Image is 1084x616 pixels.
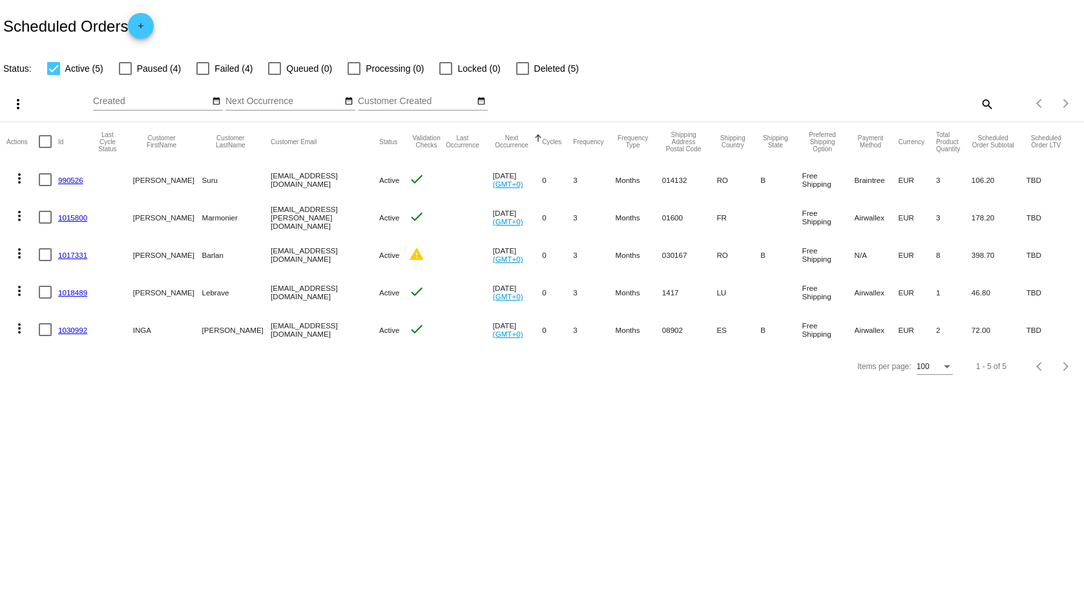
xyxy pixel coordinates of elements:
mat-cell: B [760,161,802,198]
mat-icon: check [409,209,424,224]
mat-header-cell: Validation Checks [409,122,444,161]
h2: Scheduled Orders [3,13,154,39]
input: Created [93,96,209,107]
mat-cell: RO [716,161,760,198]
mat-cell: [PERSON_NAME] [202,311,271,348]
input: Customer Created [358,96,474,107]
mat-cell: [DATE] [493,311,542,348]
span: Deleted (5) [534,61,579,76]
span: 100 [917,362,930,371]
button: Change sorting for Frequency [573,138,603,145]
mat-cell: [PERSON_NAME] [133,161,202,198]
mat-cell: 3 [936,161,972,198]
button: Change sorting for PaymentMethod.Type [855,134,887,149]
mat-cell: 3 [573,236,615,273]
mat-cell: 46.80 [972,273,1027,311]
mat-icon: more_vert [12,171,27,186]
mat-cell: Months [616,311,662,348]
mat-icon: more_vert [12,208,27,224]
mat-cell: Barlan [202,236,271,273]
mat-cell: [EMAIL_ADDRESS][DOMAIN_NAME] [271,236,379,273]
span: Paused (4) [137,61,181,76]
button: Change sorting for NextOccurrenceUtc [493,134,530,149]
mat-cell: TBD [1027,273,1078,311]
mat-cell: 014132 [662,161,717,198]
button: Change sorting for CustomerEmail [271,138,317,145]
button: Change sorting for ShippingCountry [716,134,749,149]
a: 1018489 [58,288,87,297]
mat-cell: TBD [1027,161,1078,198]
mat-icon: date_range [477,96,486,107]
mat-cell: Months [616,161,662,198]
mat-cell: [PERSON_NAME] [133,236,202,273]
span: Failed (4) [214,61,253,76]
mat-cell: EUR [898,311,936,348]
button: Next page [1053,90,1079,116]
mat-cell: 3 [573,311,615,348]
mat-icon: warning [409,246,424,262]
mat-cell: Months [616,236,662,273]
mat-icon: more_vert [12,283,27,299]
button: Change sorting for Status [379,138,397,145]
mat-cell: 0 [542,311,573,348]
button: Previous page [1027,90,1053,116]
mat-cell: RO [716,236,760,273]
a: (GMT+0) [493,292,523,301]
mat-cell: 0 [542,161,573,198]
button: Previous page [1027,354,1053,379]
mat-cell: Free Shipping [802,273,855,311]
input: Next Occurrence [225,96,342,107]
mat-cell: 0 [542,198,573,236]
button: Change sorting for LastProcessingCycleId [94,131,121,153]
mat-cell: Free Shipping [802,198,855,236]
mat-cell: EUR [898,236,936,273]
button: Change sorting for ShippingPostcode [662,131,705,153]
mat-cell: [PERSON_NAME] [133,273,202,311]
mat-cell: Free Shipping [802,236,855,273]
a: (GMT+0) [493,255,523,263]
a: (GMT+0) [493,330,523,338]
a: 990526 [58,176,83,184]
mat-cell: 72.00 [972,311,1027,348]
a: 1017331 [58,251,87,259]
a: (GMT+0) [493,180,523,188]
span: Processing (0) [366,61,424,76]
span: Active [379,213,400,222]
button: Change sorting for ShippingState [760,134,790,149]
span: Locked (0) [457,61,500,76]
mat-cell: 0 [542,273,573,311]
button: Change sorting for CustomerFirstName [133,134,191,149]
mat-cell: 3 [573,273,615,311]
button: Change sorting for PreferredShippingOption [802,131,843,153]
mat-cell: 0 [542,236,573,273]
mat-cell: Suru [202,161,271,198]
button: Change sorting for Id [58,138,63,145]
mat-cell: Free Shipping [802,161,855,198]
mat-cell: [DATE] [493,161,542,198]
mat-cell: [DATE] [493,198,542,236]
mat-cell: 2 [936,311,972,348]
mat-cell: EUR [898,273,936,311]
mat-cell: Months [616,273,662,311]
a: 1015800 [58,213,87,222]
mat-cell: Free Shipping [802,311,855,348]
mat-cell: EUR [898,161,936,198]
mat-cell: Braintree [855,161,899,198]
mat-cell: ES [716,311,760,348]
mat-icon: more_vert [10,96,26,112]
mat-select: Items per page: [917,363,953,372]
mat-cell: 3 [936,198,972,236]
mat-cell: 030167 [662,236,717,273]
a: (GMT+0) [493,217,523,226]
span: Active (5) [65,61,103,76]
mat-cell: B [760,236,802,273]
span: Active [379,288,400,297]
mat-cell: [DATE] [493,236,542,273]
mat-cell: [EMAIL_ADDRESS][DOMAIN_NAME] [271,273,379,311]
button: Change sorting for FrequencyType [616,134,651,149]
button: Next page [1053,354,1079,379]
mat-cell: FR [716,198,760,236]
mat-cell: B [760,311,802,348]
mat-cell: EUR [898,198,936,236]
mat-cell: [PERSON_NAME] [133,198,202,236]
